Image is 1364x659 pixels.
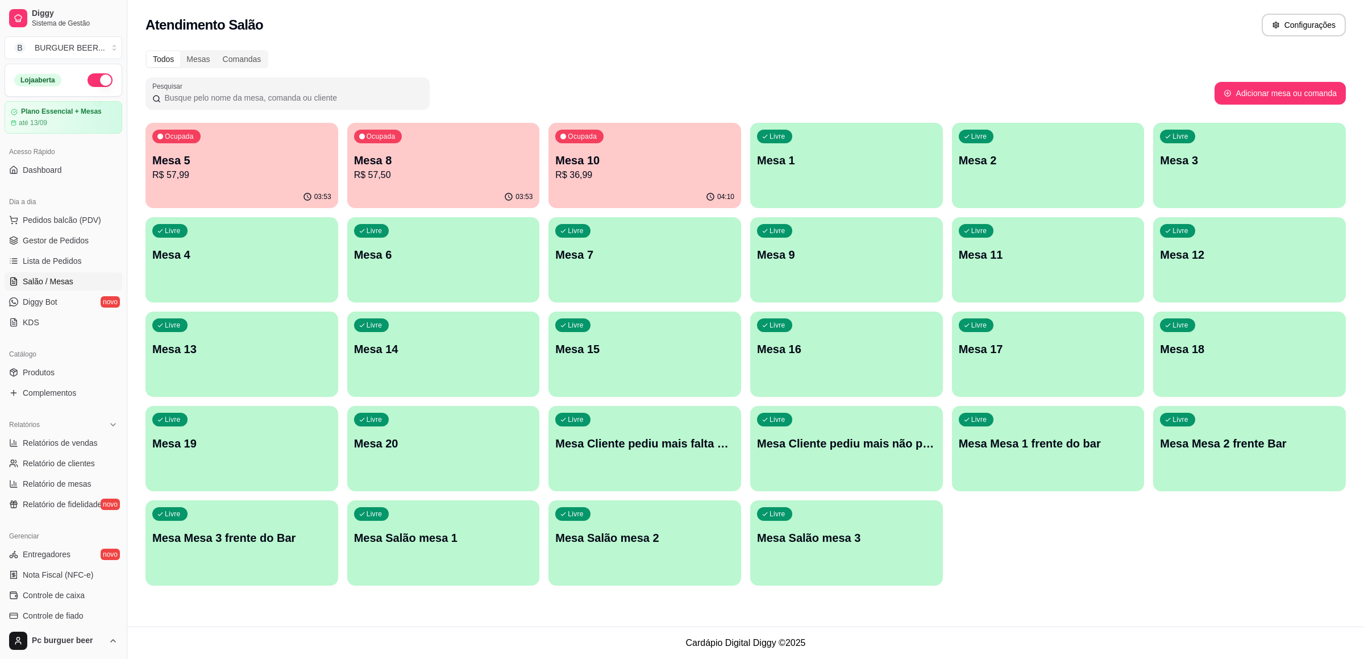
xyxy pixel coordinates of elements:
button: LivreMesa 12 [1153,217,1346,302]
p: Mesa Mesa 2 frente Bar [1160,436,1339,451]
p: Livre [770,415,785,424]
button: OcupadaMesa 10R$ 36,9904:10 [548,123,741,208]
div: Acesso Rápido [5,143,122,161]
p: Mesa 9 [757,247,936,263]
button: LivreMesa Cliente pediu mais não pagou 2 [750,406,943,491]
button: LivreMesa Salão mesa 2 [548,500,741,586]
p: Livre [971,415,987,424]
p: Livre [568,226,584,235]
p: R$ 57,99 [152,168,331,182]
div: Comandas [217,51,268,67]
p: Mesa Salão mesa 2 [555,530,734,546]
p: Mesa 20 [354,436,533,451]
a: Produtos [5,363,122,382]
a: Relatório de mesas [5,475,122,493]
p: Livre [971,226,987,235]
input: Pesquisar [161,92,423,103]
span: Controle de fiado [23,610,84,621]
span: Diggy [32,9,118,19]
a: Gestor de Pedidos [5,231,122,250]
p: Livre [367,509,382,519]
button: Pc burguer beer [5,627,122,654]
button: LivreMesa 4 [145,217,338,302]
p: Mesa 17 [959,341,1138,357]
p: Mesa 4 [152,247,331,263]
p: Livre [770,321,785,330]
span: Lista de Pedidos [23,255,82,267]
span: Relatório de fidelidade [23,499,102,510]
p: Mesa Salão mesa 3 [757,530,936,546]
p: Livre [165,226,181,235]
span: B [14,42,26,53]
a: Controle de fiado [5,607,122,625]
p: 03:53 [515,192,533,201]
p: Mesa 1 [757,152,936,168]
p: Livre [1172,415,1188,424]
a: Relatórios de vendas [5,434,122,452]
p: Mesa 13 [152,341,331,357]
button: Select a team [5,36,122,59]
a: Salão / Mesas [5,272,122,291]
p: Mesa 7 [555,247,734,263]
div: Mesas [180,51,216,67]
span: Sistema de Gestão [32,19,118,28]
a: DiggySistema de Gestão [5,5,122,32]
a: Entregadoresnovo [5,545,122,563]
p: Livre [367,226,382,235]
button: LivreMesa 13 [145,312,338,397]
span: Controle de caixa [23,590,85,601]
p: Mesa 2 [959,152,1138,168]
p: Livre [165,321,181,330]
span: Salão / Mesas [23,276,73,287]
a: Complementos [5,384,122,402]
p: Livre [770,226,785,235]
span: Nota Fiscal (NFC-e) [23,569,93,581]
footer: Cardápio Digital Diggy © 2025 [127,627,1364,659]
p: 04:10 [717,192,734,201]
span: Diggy Bot [23,296,57,308]
span: Entregadores [23,549,70,560]
p: Livre [165,415,181,424]
p: Livre [568,415,584,424]
a: Relatório de clientes [5,454,122,473]
button: LivreMesa 7 [548,217,741,302]
span: Relatórios [9,420,40,429]
span: Gestor de Pedidos [23,235,89,246]
p: Livre [568,509,584,519]
p: Ocupada [367,132,396,141]
p: 03:53 [314,192,331,201]
p: Mesa 12 [1160,247,1339,263]
div: Catálogo [5,345,122,363]
span: Dashboard [23,164,62,176]
div: Gerenciar [5,527,122,545]
label: Pesquisar [152,81,186,91]
button: LivreMesa Salão mesa 3 [750,500,943,586]
p: R$ 36,99 [555,168,734,182]
p: Mesa Salão mesa 1 [354,530,533,546]
button: LivreMesa 6 [347,217,540,302]
button: LivreMesa 14 [347,312,540,397]
button: LivreMesa 16 [750,312,943,397]
button: Alterar Status [88,73,113,87]
p: Livre [971,132,987,141]
a: KDS [5,313,122,331]
p: Mesa 16 [757,341,936,357]
button: LivreMesa 3 [1153,123,1346,208]
a: Nota Fiscal (NFC-e) [5,566,122,584]
button: LivreMesa 19 [145,406,338,491]
button: LivreMesa 17 [952,312,1145,397]
p: Mesa Mesa 3 frente do Bar [152,530,331,546]
button: LivreMesa Mesa 2 frente Bar [1153,406,1346,491]
a: Diggy Botnovo [5,293,122,311]
p: Mesa Mesa 1 frente do bar [959,436,1138,451]
p: Mesa 19 [152,436,331,451]
p: Livre [770,509,785,519]
span: KDS [23,317,39,328]
button: LivreMesa 20 [347,406,540,491]
p: R$ 57,50 [354,168,533,182]
span: Relatório de mesas [23,478,92,490]
p: Mesa 14 [354,341,533,357]
button: LivreMesa Cliente pediu mais falta pagar 1 [548,406,741,491]
article: Plano Essencial + Mesas [21,107,102,116]
p: Livre [165,509,181,519]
